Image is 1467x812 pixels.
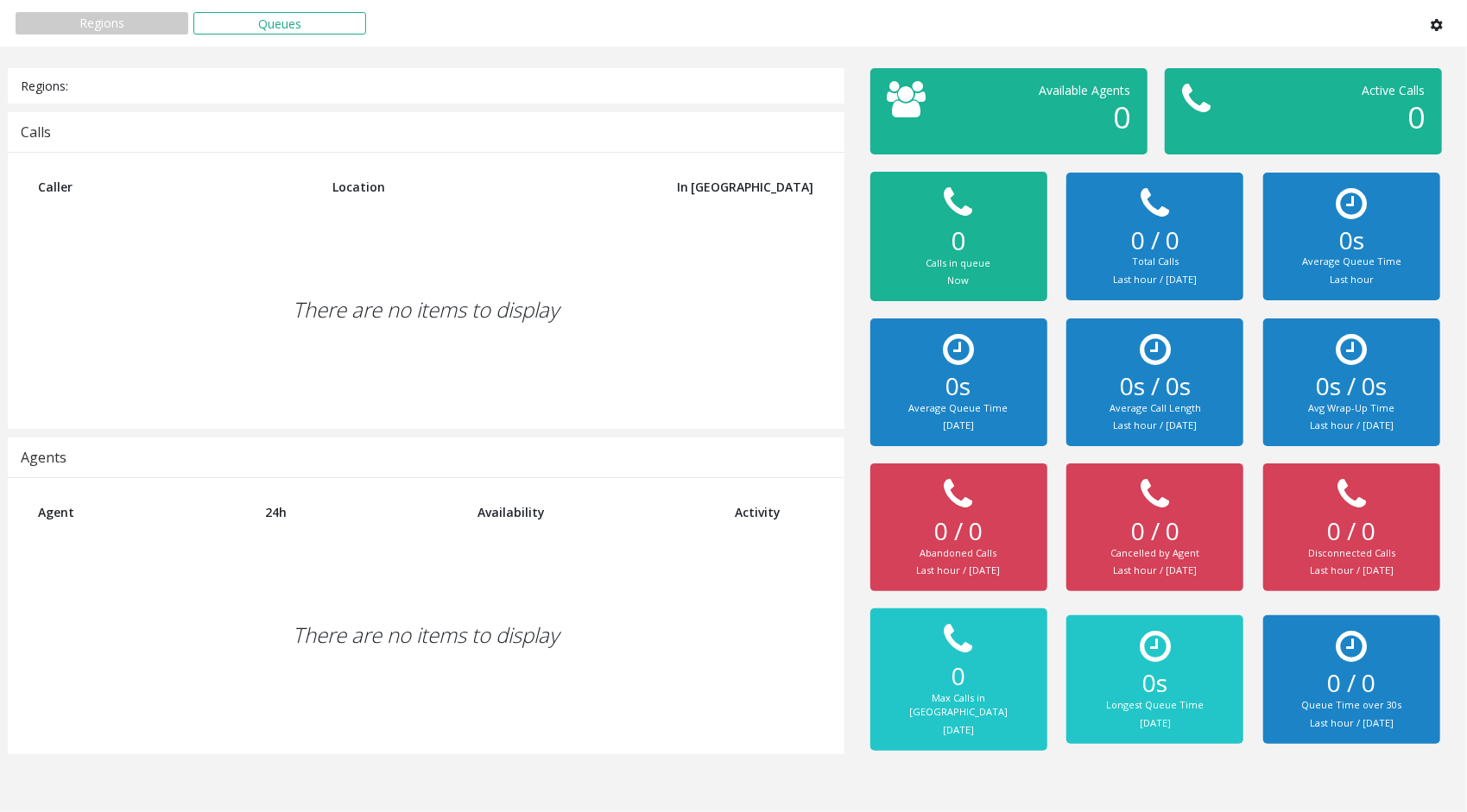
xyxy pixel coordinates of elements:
small: Last hour / [DATE] [1113,273,1197,286]
div: There are no items to display [25,208,827,412]
h2: 0 / 0 [1280,517,1423,546]
th: Agent [25,491,252,533]
th: Caller [25,166,319,208]
div: Calls in queue [888,256,1030,271]
th: Activity [722,491,826,533]
div: Agents [21,446,66,469]
th: 24h [252,491,465,533]
span: 0 [1113,97,1130,137]
small: Now [948,274,970,286]
small: Last hour / [DATE] [1113,419,1197,431]
small: Last hour / [DATE] [1310,716,1394,729]
small: Last hour / [DATE] [1310,563,1394,576]
div: Average Call Length [1084,401,1226,416]
div: Avg Wrap-Up Time [1280,401,1423,416]
h2: 0s [1084,669,1226,698]
h2: 0 [888,662,1030,691]
h2: 0 / 0 [888,517,1030,546]
h2: 0s [1280,226,1423,255]
small: [DATE] [943,723,974,736]
span: 0 [1407,97,1425,137]
h2: 0 [888,225,1030,256]
th: Availability [465,491,723,533]
div: Total Calls [1084,255,1226,269]
div: Max Calls in [GEOGRAPHIC_DATA] [888,691,1030,720]
h2: 0s / 0s [1280,372,1423,401]
th: Location [319,166,632,208]
small: Last hour / [DATE] [1310,419,1394,431]
div: Cancelled by Agent [1084,546,1226,561]
div: Abandoned Calls [888,546,1030,561]
span: Regions: [21,78,68,94]
span: Active Calls [1362,82,1425,98]
th: In [GEOGRAPHIC_DATA] [632,166,827,208]
h2: 0s / 0s [1084,372,1226,401]
span: Available Agents [1039,82,1130,98]
div: Calls [21,121,51,143]
h2: 0s [888,372,1030,401]
small: Last hour [1330,273,1374,286]
h2: 0 / 0 [1084,226,1226,255]
small: [DATE] [1140,716,1171,729]
div: Longest Queue Time [1084,698,1226,713]
div: Queue Time over 30s [1280,698,1423,713]
button: Queues [193,12,366,35]
div: There are no items to display [25,533,827,737]
h2: 0 / 0 [1280,669,1423,698]
div: Average Queue Time [1280,255,1423,269]
h2: 0 / 0 [1084,517,1226,546]
small: [DATE] [943,419,974,431]
small: Last hour / [DATE] [1113,563,1197,576]
div: Disconnected Calls [1280,546,1423,561]
div: Average Queue Time [888,401,1030,416]
small: Last hour / [DATE] [917,563,1001,576]
button: Regions [16,12,188,35]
